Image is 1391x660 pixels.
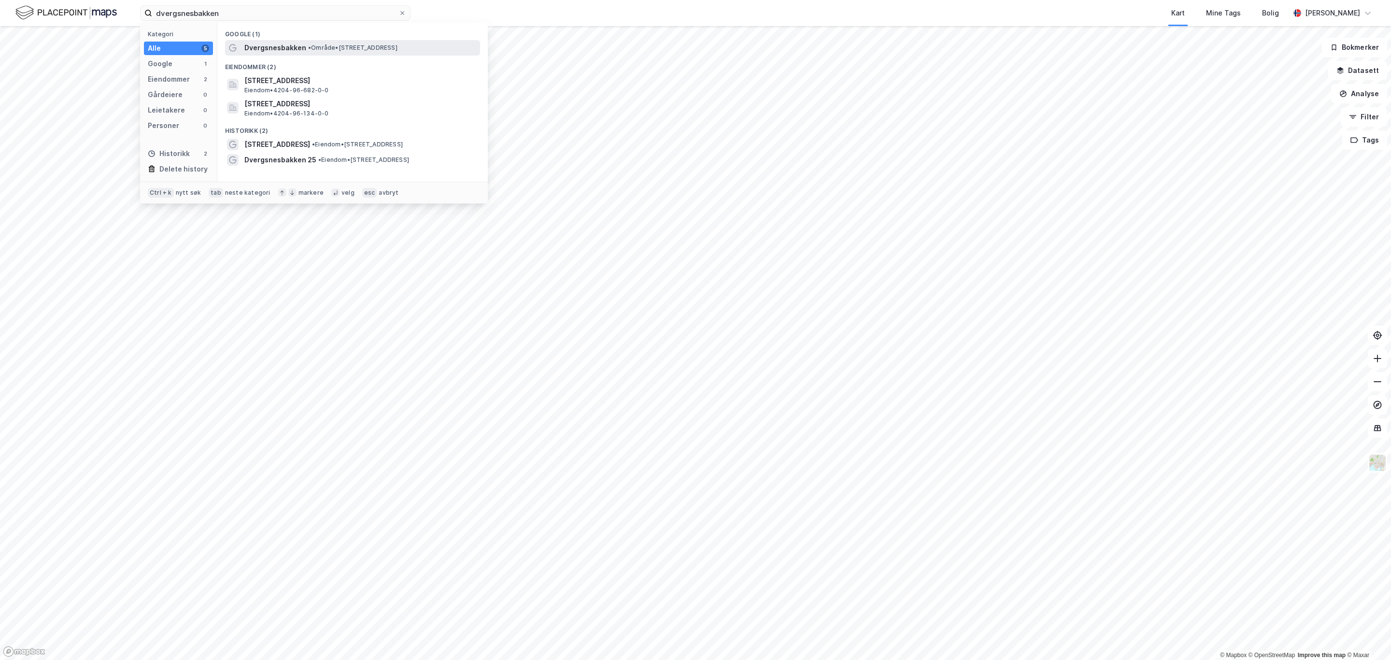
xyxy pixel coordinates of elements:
[201,75,209,83] div: 2
[1220,652,1247,659] a: Mapbox
[1322,38,1387,57] button: Bokmerker
[201,44,209,52] div: 5
[362,188,377,198] div: esc
[312,141,315,148] span: •
[148,89,183,100] div: Gårdeiere
[244,110,329,117] span: Eiendom • 4204-96-134-0-0
[308,44,311,51] span: •
[1328,61,1387,80] button: Datasett
[1171,7,1185,19] div: Kart
[201,122,209,129] div: 0
[148,120,179,131] div: Personer
[1249,652,1295,659] a: OpenStreetMap
[318,156,409,164] span: Eiendom • [STREET_ADDRESS]
[1341,107,1387,127] button: Filter
[148,43,161,54] div: Alle
[244,42,306,54] span: Dvergsnesbakken
[1206,7,1241,19] div: Mine Tags
[1342,130,1387,150] button: Tags
[201,150,209,158] div: 2
[225,189,270,197] div: neste kategori
[148,58,172,70] div: Google
[1368,454,1387,472] img: Z
[15,4,117,21] img: logo.f888ab2527a4732fd821a326f86c7f29.svg
[148,104,185,116] div: Leietakere
[148,188,174,198] div: Ctrl + k
[176,189,201,197] div: nytt søk
[201,106,209,114] div: 0
[244,139,310,150] span: [STREET_ADDRESS]
[217,119,488,137] div: Historikk (2)
[244,86,329,94] span: Eiendom • 4204-96-682-0-0
[3,646,45,657] a: Mapbox homepage
[341,189,355,197] div: velg
[244,75,476,86] span: [STREET_ADDRESS]
[379,189,398,197] div: avbryt
[1305,7,1360,19] div: [PERSON_NAME]
[152,6,398,20] input: Søk på adresse, matrikkel, gårdeiere, leietakere eller personer
[244,154,316,166] span: Dvergsnesbakken 25
[308,44,397,52] span: Område • [STREET_ADDRESS]
[159,163,208,175] div: Delete history
[1298,652,1346,659] a: Improve this map
[217,56,488,73] div: Eiendommer (2)
[217,23,488,40] div: Google (1)
[209,188,223,198] div: tab
[201,91,209,99] div: 0
[148,148,190,159] div: Historikk
[148,73,190,85] div: Eiendommer
[148,30,213,38] div: Kategori
[298,189,324,197] div: markere
[1331,84,1387,103] button: Analyse
[244,98,476,110] span: [STREET_ADDRESS]
[1343,614,1391,660] iframe: Chat Widget
[201,60,209,68] div: 1
[1262,7,1279,19] div: Bolig
[318,156,321,163] span: •
[312,141,403,148] span: Eiendom • [STREET_ADDRESS]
